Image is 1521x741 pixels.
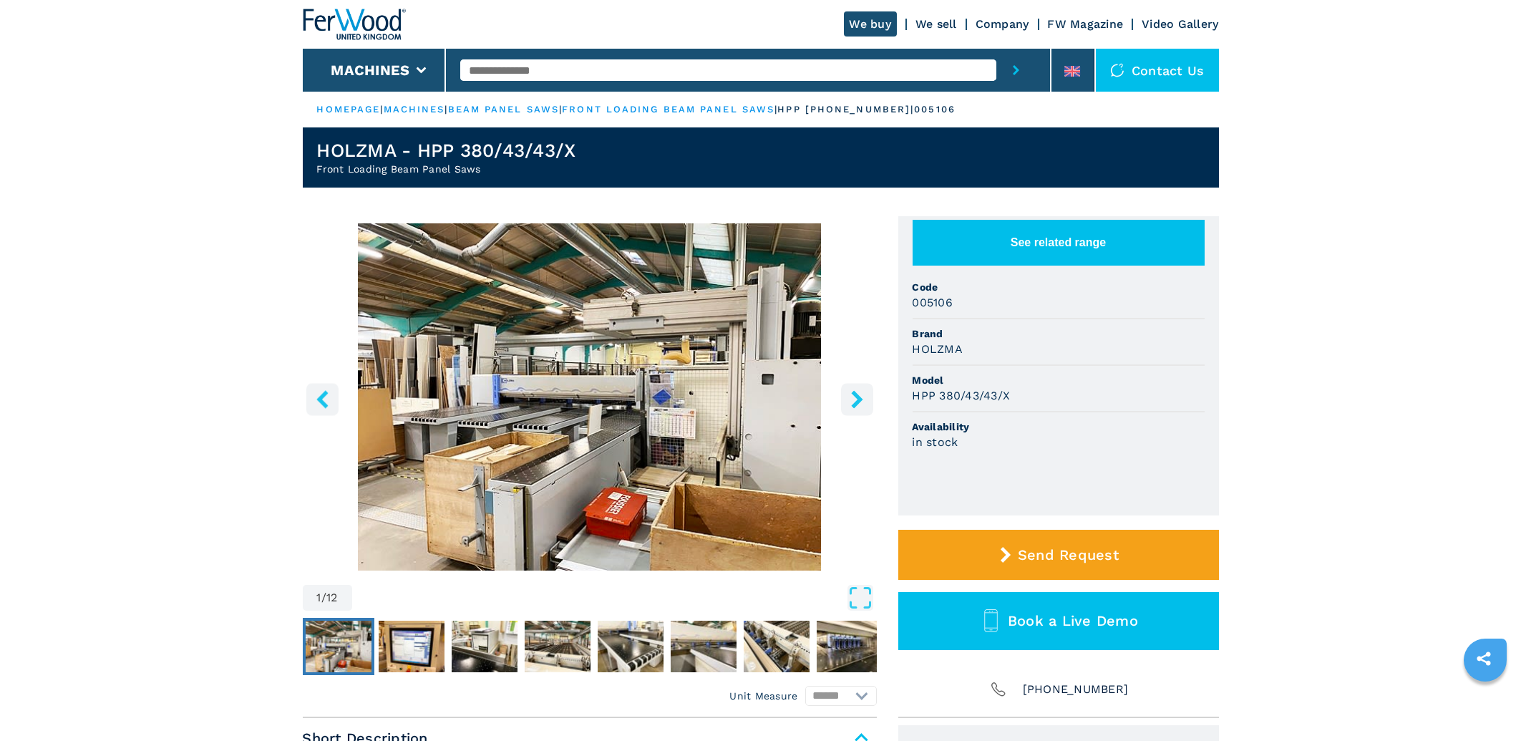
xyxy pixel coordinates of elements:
span: Model [913,373,1205,387]
a: Video Gallery [1142,17,1218,31]
button: Go to Slide 8 [814,618,885,675]
button: See related range [913,220,1205,266]
button: Book a Live Demo [898,592,1219,650]
span: [PHONE_NUMBER] [1023,679,1129,699]
img: 7870d97d68304b290dc770e727c42f14 [379,621,444,672]
a: front loading beam panel saws [562,104,774,115]
button: Go to Slide 6 [668,618,739,675]
img: 7884eba0b273bd0269fedac62ac06d46 [525,621,591,672]
button: Go to Slide 1 [303,618,374,675]
a: FW Magazine [1048,17,1124,31]
span: Availability [913,420,1205,434]
a: We buy [844,11,898,37]
a: sharethis [1466,641,1502,677]
h2: Front Loading Beam Panel Saws [317,162,576,176]
a: beam panel saws [448,104,560,115]
img: Front Loading Beam Panel Saws HOLZMA HPP 380/43/43/X [303,223,877,571]
span: Code [913,280,1205,294]
button: Open Fullscreen [356,585,873,611]
img: 34864a0f5972f8951b578036a6e8733b [744,621,810,672]
img: aa296e95c7674bda257a3b00b299af4d [306,621,371,672]
span: 1 [317,592,321,604]
a: We sell [915,17,957,31]
span: Book a Live Demo [1008,612,1138,629]
iframe: Chat [1460,677,1510,730]
img: 9a7dd5d2db2a8cae9de46380220d6eed [817,621,883,672]
a: machines [384,104,445,115]
button: left-button [306,383,339,415]
button: Go to Slide 7 [741,618,812,675]
p: hpp [PHONE_NUMBER] | [777,103,914,116]
img: Ferwood [303,9,406,40]
span: Send Request [1018,546,1119,563]
img: Contact us [1110,63,1124,77]
button: Go to Slide 2 [376,618,447,675]
p: 005106 [914,103,956,116]
a: HOMEPAGE [317,104,381,115]
img: a535e164cbdcce9d8c583fba897e2fe4 [452,621,517,672]
div: Contact us [1096,49,1219,92]
button: Machines [331,62,409,79]
h3: HOLZMA [913,341,963,357]
h3: in stock [913,434,958,450]
img: 39ae7ac2d9b09497075c813f712c2de1 [671,621,737,672]
span: / [321,592,326,604]
span: | [380,104,383,115]
span: | [559,104,562,115]
nav: Thumbnail Navigation [303,618,877,675]
button: Go to Slide 3 [449,618,520,675]
button: Go to Slide 4 [522,618,593,675]
img: d9d1d2ff708e09c6d556afe0babfd657 [598,621,664,672]
div: Go to Slide 1 [303,223,877,571]
span: Brand [913,326,1205,341]
button: Go to Slide 5 [595,618,666,675]
span: | [444,104,447,115]
a: Company [976,17,1029,31]
em: Unit Measure [730,689,798,703]
button: Send Request [898,530,1219,580]
h3: HPP 380/43/43/X [913,387,1011,404]
button: submit-button [996,49,1036,92]
span: | [774,104,777,115]
h1: HOLZMA - HPP 380/43/43/X [317,139,576,162]
img: Phone [988,679,1009,699]
span: 12 [326,592,338,604]
button: right-button [841,383,873,415]
h3: 005106 [913,294,953,311]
